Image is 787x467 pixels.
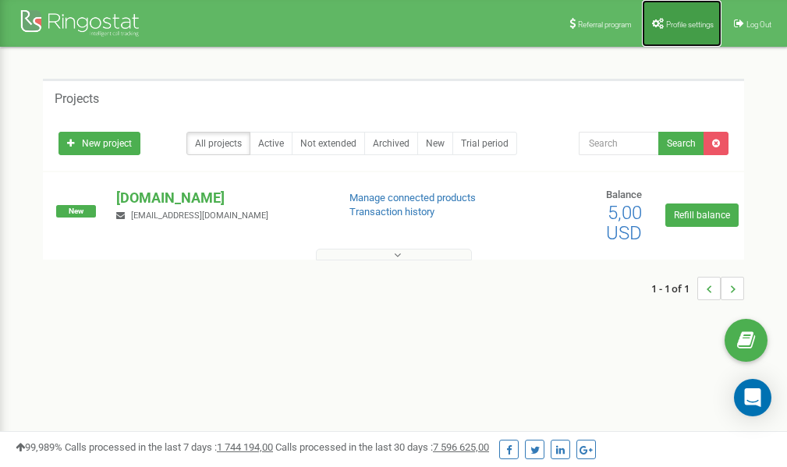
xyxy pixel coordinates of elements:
[452,132,517,155] a: Trial period
[606,189,642,200] span: Balance
[55,92,99,106] h5: Projects
[349,192,476,203] a: Manage connected products
[58,132,140,155] a: New project
[658,132,704,155] button: Search
[349,206,434,218] a: Transaction history
[250,132,292,155] a: Active
[275,441,489,453] span: Calls processed in the last 30 days :
[651,277,697,300] span: 1 - 1 of 1
[651,261,744,316] nav: ...
[734,379,771,416] div: Open Intercom Messenger
[666,20,714,29] span: Profile settings
[433,441,489,453] u: 7 596 625,00
[606,202,642,244] span: 5,00 USD
[56,205,96,218] span: New
[16,441,62,453] span: 99,989%
[746,20,771,29] span: Log Out
[364,132,418,155] a: Archived
[65,441,273,453] span: Calls processed in the last 7 days :
[292,132,365,155] a: Not extended
[186,132,250,155] a: All projects
[116,188,324,208] p: [DOMAIN_NAME]
[131,211,268,221] span: [EMAIL_ADDRESS][DOMAIN_NAME]
[217,441,273,453] u: 1 744 194,00
[578,20,632,29] span: Referral program
[665,203,739,227] a: Refill balance
[417,132,453,155] a: New
[579,132,659,155] input: Search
